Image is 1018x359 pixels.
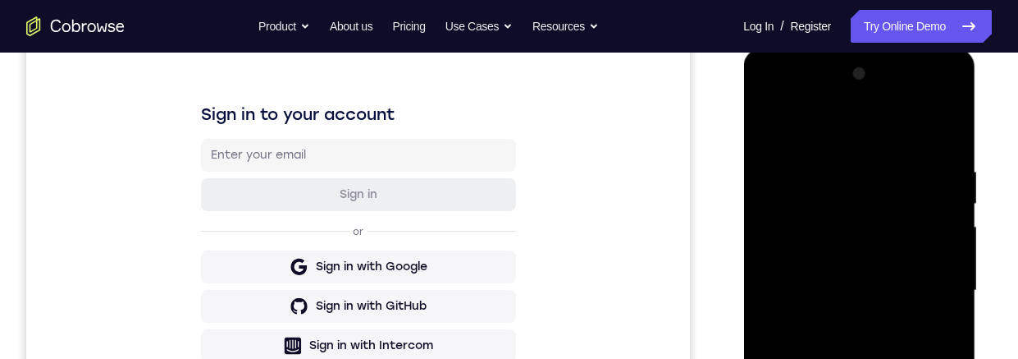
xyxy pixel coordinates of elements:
[392,10,425,43] a: Pricing
[290,308,400,324] div: Sign in with GitHub
[290,269,401,285] div: Sign in with Google
[175,113,490,136] h1: Sign in to your account
[175,260,490,293] button: Sign in with Google
[532,10,599,43] button: Resources
[743,10,774,43] a: Log In
[791,10,831,43] a: Register
[26,16,125,36] a: Go to the home page
[323,235,340,248] p: or
[185,157,480,173] input: Enter your email
[330,10,372,43] a: About us
[780,16,783,36] span: /
[175,188,490,221] button: Sign in
[851,10,992,43] a: Try Online Demo
[445,10,513,43] button: Use Cases
[258,10,310,43] button: Product
[175,300,490,333] button: Sign in with GitHub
